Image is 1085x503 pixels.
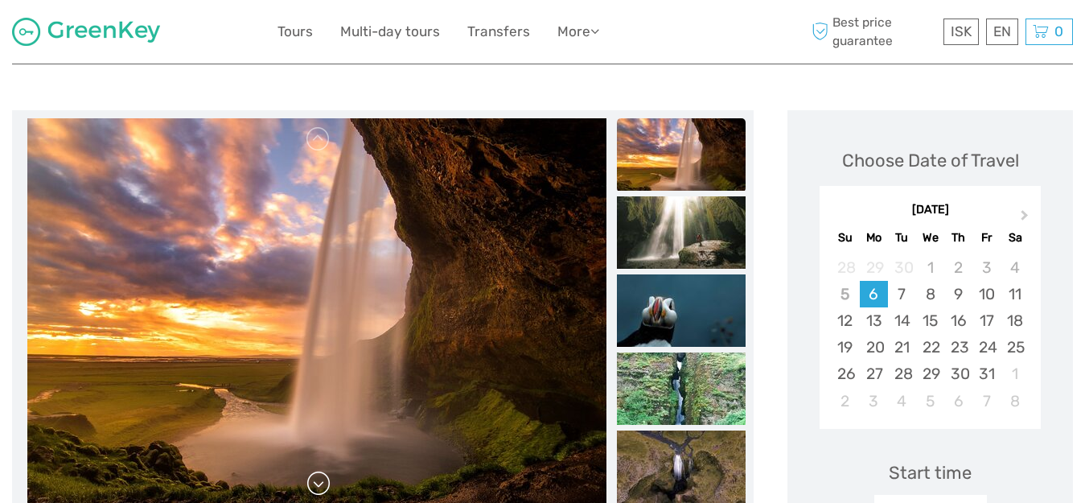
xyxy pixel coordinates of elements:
[888,334,916,361] div: Choose Tuesday, October 21st, 2025
[860,388,888,414] div: Choose Monday, November 3rd, 2025
[916,227,944,249] div: We
[1001,227,1029,249] div: Sa
[1001,281,1029,307] div: Choose Saturday, October 11th, 2025
[944,307,972,334] div: Choose Thursday, October 16th, 2025
[944,388,972,414] div: Choose Thursday, November 6th, 2025
[888,254,916,281] div: Not available Tuesday, September 30th, 2025
[888,227,916,249] div: Tu
[617,196,746,269] img: 37840e2b15254de994f565d48811bd43_slider_thumbnail.jpg
[944,281,972,307] div: Choose Thursday, October 9th, 2025
[916,334,944,361] div: Choose Wednesday, October 22nd, 2025
[842,148,1019,173] div: Choose Date of Travel
[889,460,972,485] div: Start time
[1052,23,1066,39] span: 0
[986,19,1018,45] div: EN
[467,20,530,43] a: Transfers
[617,431,746,503] img: 391f51a8e6984649ac6eed3cf03cc5dd_slider_thumbnail.jpg
[944,361,972,387] div: Choose Thursday, October 30th, 2025
[617,353,746,425] img: 47435911d8b047d293a62badb9c97e23_slider_thumbnail.jpg
[1013,206,1039,232] button: Next Month
[888,307,916,334] div: Choose Tuesday, October 14th, 2025
[951,23,972,39] span: ISK
[1001,254,1029,281] div: Not available Saturday, October 4th, 2025
[972,227,1001,249] div: Fr
[860,334,888,361] div: Choose Monday, October 20th, 2025
[831,281,859,307] div: Not available Sunday, October 5th, 2025
[860,307,888,334] div: Choose Monday, October 13th, 2025
[972,281,1001,307] div: Choose Friday, October 10th, 2025
[277,20,313,43] a: Tours
[860,227,888,249] div: Mo
[831,227,859,249] div: Su
[972,254,1001,281] div: Not available Friday, October 3rd, 2025
[916,388,944,414] div: Choose Wednesday, November 5th, 2025
[340,20,440,43] a: Multi-day tours
[860,361,888,387] div: Choose Monday, October 27th, 2025
[831,334,859,361] div: Choose Sunday, October 19th, 2025
[916,361,944,387] div: Choose Wednesday, October 29th, 2025
[831,388,859,414] div: Choose Sunday, November 2nd, 2025
[1001,334,1029,361] div: Choose Saturday, October 25th, 2025
[831,361,859,387] div: Choose Sunday, October 26th, 2025
[916,254,944,281] div: Not available Wednesday, October 1st, 2025
[888,281,916,307] div: Choose Tuesday, October 7th, 2025
[820,202,1041,219] div: [DATE]
[860,254,888,281] div: Not available Monday, September 29th, 2025
[831,307,859,334] div: Choose Sunday, October 12th, 2025
[916,281,944,307] div: Choose Wednesday, October 8th, 2025
[944,227,972,249] div: Th
[1001,307,1029,334] div: Choose Saturday, October 18th, 2025
[888,388,916,414] div: Choose Tuesday, November 4th, 2025
[944,254,972,281] div: Not available Thursday, October 2nd, 2025
[972,361,1001,387] div: Choose Friday, October 31st, 2025
[617,118,746,191] img: 36cb0f2bc5c844a1a09c06bf70d244cc_slider_thumbnail.jpg
[972,307,1001,334] div: Choose Friday, October 17th, 2025
[860,281,888,307] div: Choose Monday, October 6th, 2025
[972,388,1001,414] div: Choose Friday, November 7th, 2025
[1001,361,1029,387] div: Choose Saturday, November 1st, 2025
[916,307,944,334] div: Choose Wednesday, October 15th, 2025
[824,254,1035,414] div: month 2025-10
[944,334,972,361] div: Choose Thursday, October 23rd, 2025
[808,14,939,49] span: Best price guarantee
[831,254,859,281] div: Not available Sunday, September 28th, 2025
[557,20,599,43] a: More
[1001,388,1029,414] div: Choose Saturday, November 8th, 2025
[12,18,160,46] img: 1287-122375c5-1c4a-481d-9f75-0ef7bf1191bb_logo_small.jpg
[972,334,1001,361] div: Choose Friday, October 24th, 2025
[617,274,746,347] img: 9aff5fae92af45e0b00d85d182e9eddd_slider_thumbnail.jpg
[888,361,916,387] div: Choose Tuesday, October 28th, 2025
